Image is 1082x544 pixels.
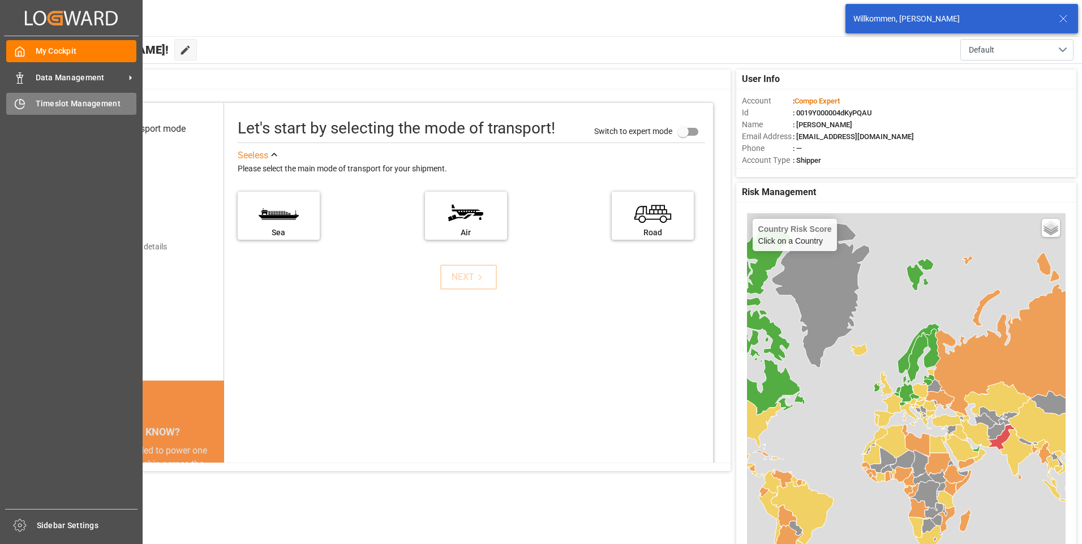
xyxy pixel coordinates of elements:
span: Phone [742,143,793,154]
div: Add shipping details [96,241,167,253]
div: Willkommen, [PERSON_NAME] [853,13,1048,25]
span: Data Management [36,72,125,84]
span: Default [969,44,994,56]
span: : [PERSON_NAME] [793,120,852,129]
a: Layers [1042,219,1060,237]
span: Account [742,95,793,107]
div: Please select the main mode of transport for your shipment. [238,162,705,176]
span: Hello [PERSON_NAME]! [47,39,169,61]
span: : 0019Y000004dKyPQAU [793,109,872,117]
span: User Info [742,72,780,86]
div: Road [617,227,688,239]
a: Timeslot Management [6,93,136,115]
div: See less [238,149,268,162]
span: Email Address [742,131,793,143]
span: Id [742,107,793,119]
div: Air [431,227,501,239]
span: : — [793,144,802,153]
button: next slide / item [208,444,224,539]
h4: Country Risk Score [758,224,832,234]
span: Sidebar Settings [37,520,138,532]
div: NEXT [452,270,486,284]
button: NEXT [440,265,497,290]
div: Sea [243,227,314,239]
span: Account Type [742,154,793,166]
span: My Cockpit [36,45,137,57]
span: Compo Expert [795,97,840,105]
span: Switch to expert mode [594,126,672,135]
span: Name [742,119,793,131]
span: : [793,97,840,105]
span: : [EMAIL_ADDRESS][DOMAIN_NAME] [793,132,914,141]
a: My Cockpit [6,40,136,62]
div: Let's start by selecting the mode of transport! [238,116,555,140]
div: Click on a Country [758,224,832,245]
span: : Shipper [793,156,821,165]
span: Risk Management [742,185,816,199]
button: open menu [960,39,1074,61]
span: Timeslot Management [36,98,137,110]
